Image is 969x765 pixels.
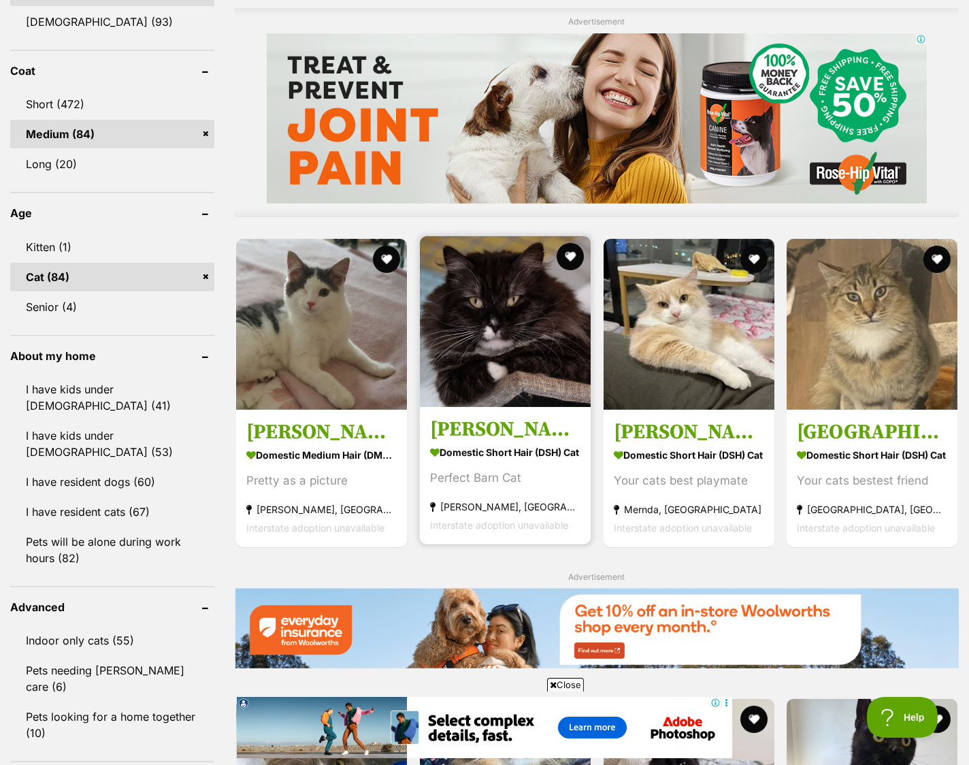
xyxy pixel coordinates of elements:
header: About my home [10,350,214,362]
a: [GEOGRAPHIC_DATA] Domestic Short Hair (DSH) Cat Your cats bestest friend [GEOGRAPHIC_DATA], [GEOG... [787,409,957,547]
button: favourite [373,246,400,273]
strong: [PERSON_NAME], [GEOGRAPHIC_DATA] [430,498,580,516]
img: Winston - Domestic Short Hair (DSH) Cat [420,236,591,407]
a: [PERSON_NAME] Domestic Short Hair (DSH) Cat Your cats best playmate Mernda, [GEOGRAPHIC_DATA] Int... [604,409,774,547]
a: Medium (84) [10,120,214,148]
h3: [PERSON_NAME] [246,419,397,445]
a: Pets looking for a home together (10) [10,702,214,747]
a: Everyday Insurance promotional banner [235,588,959,671]
iframe: Advertisement [267,33,927,204]
header: Advanced [10,601,214,613]
span: Advertisement [569,572,625,582]
strong: Mernda, [GEOGRAPHIC_DATA] [614,500,764,519]
span: Interstate adoption unavailable [797,522,935,534]
a: I have resident cats (67) [10,498,214,526]
h3: [PERSON_NAME] [614,419,764,445]
a: [DEMOGRAPHIC_DATA] (93) [10,7,214,36]
img: Everyday Insurance promotional banner [235,588,959,668]
strong: [PERSON_NAME], [GEOGRAPHIC_DATA] [246,500,397,519]
img: Cairo - Domestic Short Hair (DSH) Cat [787,239,957,410]
button: favourite [740,706,767,733]
a: Indoor only cats (55) [10,626,214,655]
h3: [PERSON_NAME] [430,417,580,442]
a: [PERSON_NAME] Domestic Short Hair (DSH) Cat Perfect Barn Cat [PERSON_NAME], [GEOGRAPHIC_DATA] Int... [420,406,591,544]
a: I have kids under [DEMOGRAPHIC_DATA] (41) [10,375,214,420]
a: Cat (84) [10,263,214,291]
span: Interstate adoption unavailable [246,522,384,534]
span: Close [547,678,584,691]
a: Long (20) [10,150,214,178]
div: Your cats bestest friend [797,472,947,490]
a: [PERSON_NAME] Domestic Medium Hair (DMH) Cat Pretty as a picture [PERSON_NAME], [GEOGRAPHIC_DATA]... [236,409,407,547]
strong: Domestic Short Hair (DSH) Cat [430,442,580,462]
header: Coat [10,65,214,77]
button: favourite [557,243,584,270]
header: Age [10,207,214,219]
img: Pablo Moriarty - Domestic Medium Hair (DMH) Cat [236,239,407,410]
div: Perfect Barn Cat [430,469,580,487]
strong: Domestic Medium Hair (DMH) Cat [246,445,397,465]
a: Senior (4) [10,293,214,321]
strong: [GEOGRAPHIC_DATA], [GEOGRAPHIC_DATA] [797,500,947,519]
a: I have kids under [DEMOGRAPHIC_DATA] (53) [10,421,214,466]
div: Your cats best playmate [614,472,764,490]
span: Interstate adoption unavailable [614,522,752,534]
strong: Domestic Short Hair (DSH) Cat [614,445,764,465]
img: Miguel - Domestic Short Hair (DSH) Cat [604,239,774,410]
a: Kitten (1) [10,233,214,261]
a: Pets will be alone during work hours (82) [10,527,214,572]
a: I have resident dogs (60) [10,468,214,496]
div: Advertisement [235,8,959,217]
span: Interstate adoption unavailable [430,519,568,531]
button: favourite [740,246,767,273]
a: Pets needing [PERSON_NAME] care (6) [10,656,214,701]
button: favourite [923,246,951,273]
strong: Domestic Short Hair (DSH) Cat [797,445,947,465]
h3: [GEOGRAPHIC_DATA] [797,419,947,445]
iframe: Help Scout Beacon - Open [867,697,942,738]
a: Short (472) [10,90,214,118]
iframe: Advertisement [237,697,732,758]
div: Pretty as a picture [246,472,397,490]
